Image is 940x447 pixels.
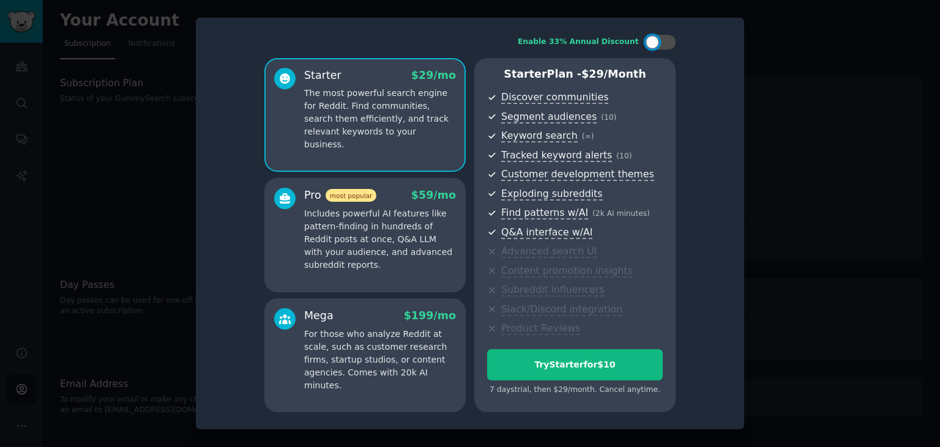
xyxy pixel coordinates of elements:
[616,152,632,160] span: ( 10 )
[501,284,604,297] span: Subreddit influencers
[501,91,608,104] span: Discover communities
[404,309,456,322] span: $ 199 /mo
[501,207,588,220] span: Find patterns w/AI
[501,168,654,181] span: Customer development themes
[304,328,456,392] p: For those who analyze Reddit at scale, such as customer research firms, startup studios, or conte...
[501,322,580,335] span: Product Reviews
[501,111,597,124] span: Segment audiences
[487,385,663,396] div: 7 days trial, then $ 29 /month . Cancel anytime.
[304,207,456,272] p: Includes powerful AI features like pattern-finding in hundreds of Reddit posts at once, Q&A LLM w...
[304,308,334,323] div: Mega
[501,226,592,239] span: Q&A interface w/AI
[501,245,597,258] span: Advanced search UI
[582,132,594,141] span: ( ∞ )
[501,303,622,316] span: Slack/Discord integration
[581,68,646,80] span: $ 29 /month
[601,113,616,122] span: ( 10 )
[501,149,612,162] span: Tracked keyword alerts
[487,67,663,82] p: Starter Plan -
[501,188,602,201] span: Exploding subreddits
[304,188,376,203] div: Pro
[411,69,456,81] span: $ 29 /mo
[326,189,377,202] span: most popular
[518,37,639,48] div: Enable 33% Annual Discount
[411,189,456,201] span: $ 59 /mo
[304,68,341,83] div: Starter
[501,265,633,278] span: Content promotion insights
[501,130,578,142] span: Keyword search
[487,349,663,380] button: TryStarterfor$10
[592,209,650,218] span: ( 2k AI minutes )
[488,358,662,371] div: Try Starter for $10
[304,87,456,151] p: The most powerful search engine for Reddit. Find communities, search them efficiently, and track ...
